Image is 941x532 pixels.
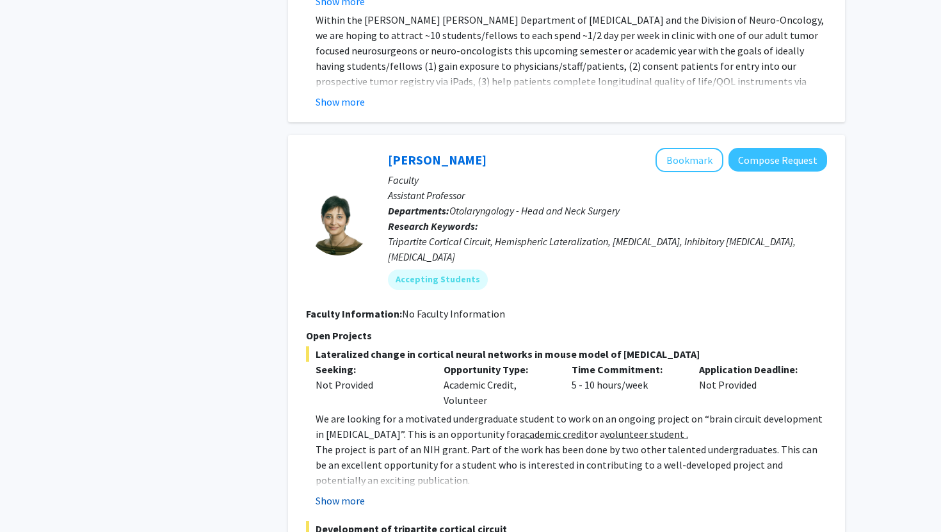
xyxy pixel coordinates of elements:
[520,428,588,440] u: academic credit
[402,307,505,320] span: No Faculty Information
[605,428,688,440] u: volunteer student .
[316,362,424,377] p: Seeking:
[316,12,827,120] p: Within the [PERSON_NAME] [PERSON_NAME] Department of [MEDICAL_DATA] and the Division of Neuro-Onc...
[689,362,817,408] div: Not Provided
[10,474,54,522] iframe: Chat
[316,411,827,442] p: We are looking for a motivated undergraduate student to work on an ongoing project on “brain circ...
[316,493,365,508] button: Show more
[444,362,552,377] p: Opportunity Type:
[388,270,488,290] mat-chip: Accepting Students
[388,152,487,168] a: [PERSON_NAME]
[434,362,562,408] div: Academic Credit, Volunteer
[728,148,827,172] button: Compose Request to Tara Deemyad
[306,346,827,362] span: Lateralized change in cortical neural networks in mouse model of [MEDICAL_DATA]
[562,362,690,408] div: 5 - 10 hours/week
[316,377,424,392] div: Not Provided
[316,94,365,109] button: Show more
[306,328,827,343] p: Open Projects
[306,307,402,320] b: Faculty Information:
[388,234,827,264] div: Tripartite Cortical Circuit, Hemispheric Lateralization, [MEDICAL_DATA], Inhibitory [MEDICAL_DATA...
[388,188,827,203] p: Assistant Professor
[388,220,478,232] b: Research Keywords:
[388,172,827,188] p: Faculty
[316,442,827,488] p: The project is part of an NIH grant. Part of the work has been done by two other talented undergr...
[655,148,723,172] button: Add Tara Deemyad to Bookmarks
[449,204,620,217] span: Otolaryngology - Head and Neck Surgery
[699,362,808,377] p: Application Deadline:
[388,204,449,217] b: Departments:
[572,362,680,377] p: Time Commitment:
